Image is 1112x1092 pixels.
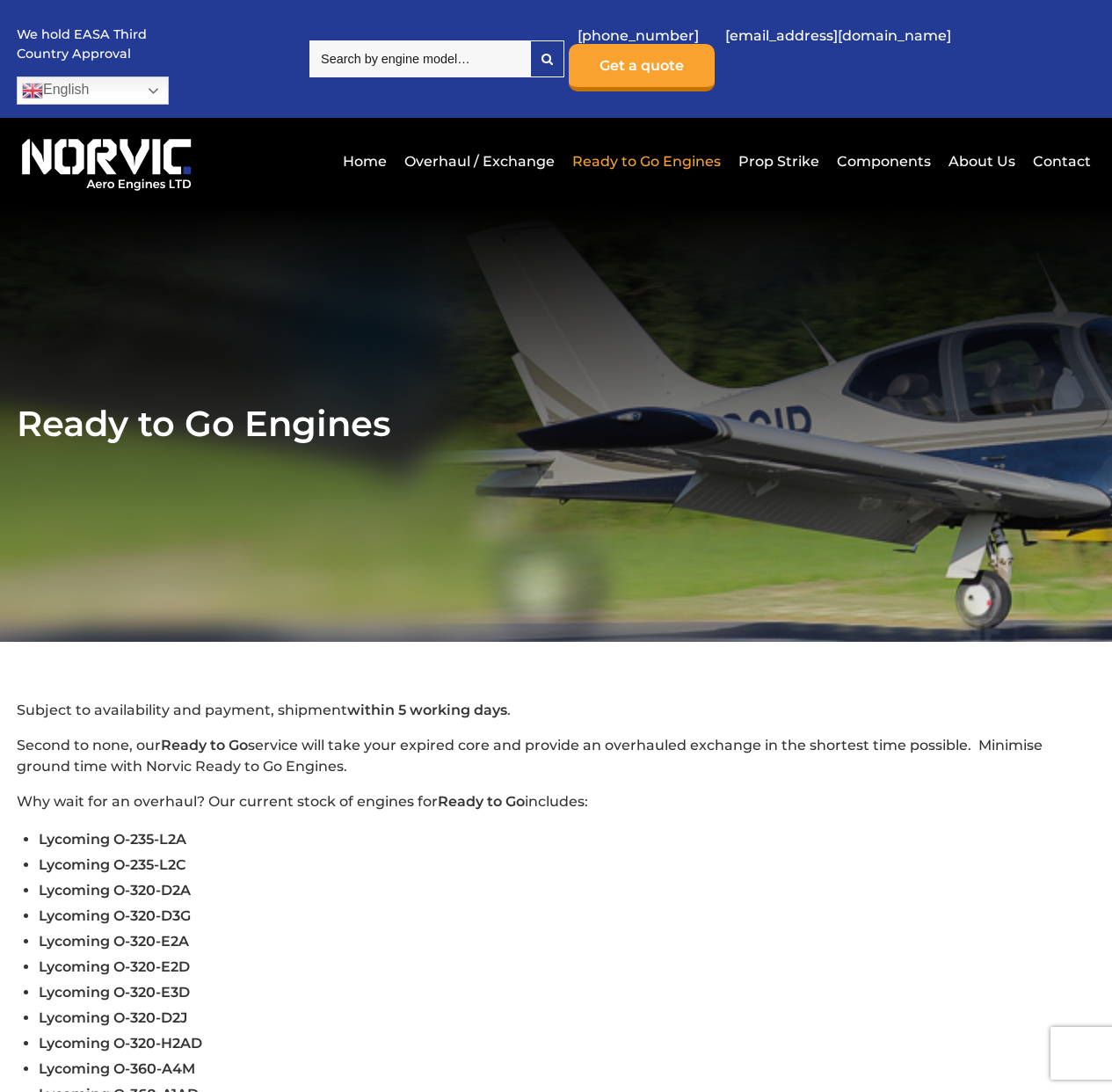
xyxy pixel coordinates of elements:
p: Second to none, our service will take your expired core and provide an overhauled exchange in the... [17,735,1095,777]
span: Lycoming O-320-E2D [39,958,190,975]
span: Lycoming O-320-E2A [39,933,189,950]
a: Home [338,140,391,183]
p: Why wait for an overhaul? Our current stock of engines for includes: [17,791,1095,812]
img: en [22,80,43,101]
strong: Ready to Go [161,737,248,753]
strong: Ready to Go [438,793,525,810]
a: [PHONE_NUMBER] [569,14,708,57]
p: We hold EASA Third Country Approval [17,25,149,63]
a: Overhaul / Exchange [400,140,559,183]
span: Lycoming O-235-L2C [39,856,186,873]
a: Ready to Go Engines [568,140,725,183]
a: Components [832,140,935,183]
a: [EMAIL_ADDRESS][DOMAIN_NAME] [716,14,960,57]
a: About Us [944,140,1020,183]
span: Lycoming O-320-H2AD [39,1035,202,1052]
span: Lycoming O-320-D3G [39,907,191,924]
span: Lycoming O-320-E3D [39,984,190,1001]
a: Prop Strike [734,140,824,183]
a: Get a quote [569,44,715,91]
span: Lycoming O-235-L2A [39,831,186,848]
a: Contact [1028,140,1091,183]
p: Subject to availability and payment, shipment . [17,700,1095,721]
a: English [17,76,169,105]
strong: within 5 working days [347,702,507,718]
span: Lycoming O-360-A4M [39,1060,195,1077]
span: Lycoming O-320-D2J [39,1009,187,1026]
span: Lycoming O-320-D2A [39,882,191,899]
img: Norvic Aero Engines logo [17,131,197,192]
input: Search by engine model… [309,40,530,77]
h1: Ready to Go Engines [17,402,1095,445]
